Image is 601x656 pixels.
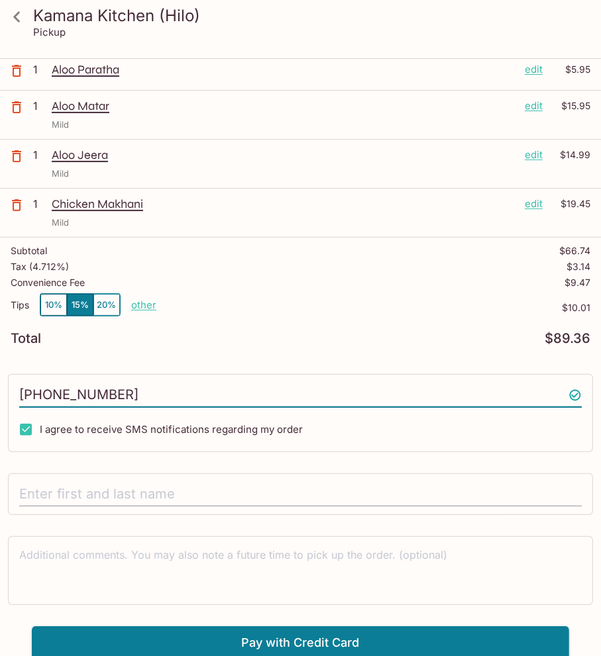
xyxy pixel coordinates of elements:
[52,62,514,77] p: Aloo Paratha
[33,148,46,162] p: 1
[67,294,93,316] button: 15%
[525,197,543,211] p: edit
[551,99,590,113] p: $15.95
[11,300,29,310] p: Tips
[19,383,582,408] input: Enter phone number
[559,246,590,256] p: $66.74
[93,294,120,316] button: 20%
[33,62,46,77] p: 1
[52,99,514,113] p: Aloo Matar
[33,5,590,26] h3: Kamana Kitchen (Hilo)
[40,423,303,436] span: I agree to receive SMS notifications regarding my order
[11,246,47,256] p: Subtotal
[551,148,590,162] p: $14.99
[19,482,582,507] input: Enter first and last name
[525,99,543,113] p: edit
[525,148,543,162] p: edit
[156,303,590,313] p: $10.01
[565,277,590,288] p: $9.47
[40,294,67,316] button: 10%
[131,299,156,311] button: other
[52,148,514,162] p: Aloo Jeera
[52,167,69,180] p: Mild
[52,197,514,211] p: Chicken Makhani
[11,261,69,272] p: Tax ( 4.712% )
[567,261,590,272] p: $3.14
[525,62,543,77] p: edit
[33,99,46,113] p: 1
[52,118,69,131] p: Mild
[11,277,85,288] p: Convenience Fee
[551,62,590,77] p: $5.95
[33,197,46,211] p: 1
[545,332,590,345] p: $89.36
[551,197,590,211] p: $19.45
[11,332,41,345] p: Total
[33,26,66,38] p: Pickup
[52,216,69,229] p: Mild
